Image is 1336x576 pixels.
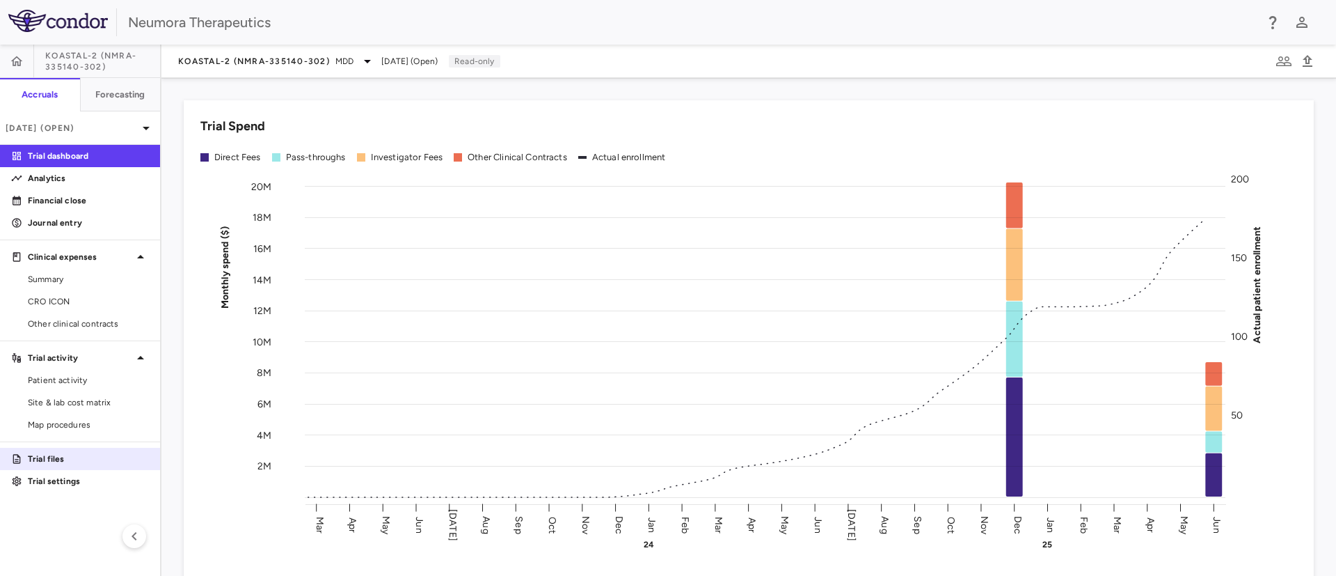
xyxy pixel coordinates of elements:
text: Mar [713,516,724,533]
div: Investigator Fees [371,151,443,164]
tspan: 150 [1231,252,1247,264]
div: Actual enrollment [592,151,666,164]
span: KOASTAL-2 (NMRA-335140-302) [45,50,160,72]
text: Jan [646,517,658,532]
text: Dec [1012,515,1024,534]
text: Sep [513,516,525,534]
text: Nov [580,515,591,534]
p: Trial activity [28,352,132,364]
span: Patient activity [28,374,149,387]
p: Trial settings [28,475,149,488]
p: Clinical expenses [28,251,132,263]
p: Trial files [28,453,149,465]
span: MDD [335,55,353,68]
div: Neumora Therapeutics [128,12,1255,33]
p: Trial dashboard [28,150,149,162]
tspan: 10M [253,336,271,348]
tspan: 12M [253,305,271,317]
text: Mar [1111,516,1123,533]
text: Apr [347,517,358,532]
p: Journal entry [28,217,149,229]
text: Sep [912,516,923,534]
h6: Trial Spend [200,117,265,136]
p: [DATE] (Open) [6,122,138,134]
span: CRO ICON [28,295,149,308]
span: KOASTAL-2 (NMRA-335140-302) [178,56,330,67]
span: [DATE] (Open) [381,55,438,68]
tspan: 200 [1231,173,1249,185]
span: Site & lab cost matrix [28,396,149,409]
tspan: 14M [253,274,271,286]
tspan: 16M [253,242,271,254]
span: Map procedures [28,419,149,431]
p: Financial close [28,194,149,207]
div: Pass-throughs [286,151,346,164]
div: Direct Fees [214,151,261,164]
text: May [779,515,790,534]
tspan: Actual patient enrollment [1251,226,1263,343]
text: Aug [480,516,492,534]
p: Read-only [449,55,500,68]
text: [DATE] [447,509,459,541]
text: Jun [1211,517,1223,533]
text: 24 [644,540,654,550]
text: Aug [879,516,891,534]
tspan: 50 [1231,410,1243,421]
text: Dec [613,515,625,534]
p: Analytics [28,172,149,185]
text: Oct [945,516,957,533]
text: Mar [314,516,326,533]
text: Oct [546,516,558,533]
text: May [380,515,392,534]
tspan: 8M [257,367,271,379]
text: Jun [812,517,824,533]
text: 25 [1042,540,1052,550]
h6: Forecasting [95,88,145,101]
tspan: 18M [253,212,271,224]
tspan: 4M [257,429,271,441]
text: Jun [413,517,425,533]
text: [DATE] [845,509,857,541]
text: Feb [679,516,691,533]
span: Summary [28,273,149,286]
tspan: 2M [257,460,271,472]
tspan: 20M [251,180,271,192]
tspan: Monthly spend ($) [219,226,231,309]
text: May [1178,515,1190,534]
h6: Accruals [22,88,58,101]
tspan: 6M [257,398,271,410]
tspan: 100 [1231,331,1248,343]
text: Jan [1044,517,1056,532]
text: Apr [746,517,758,532]
span: Other clinical contracts [28,318,149,330]
text: Feb [1078,516,1090,533]
div: Other Clinical Contracts [468,151,567,164]
text: Apr [1145,517,1156,532]
img: logo-full-SnFGN8VE.png [8,10,108,32]
text: Nov [978,515,990,534]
